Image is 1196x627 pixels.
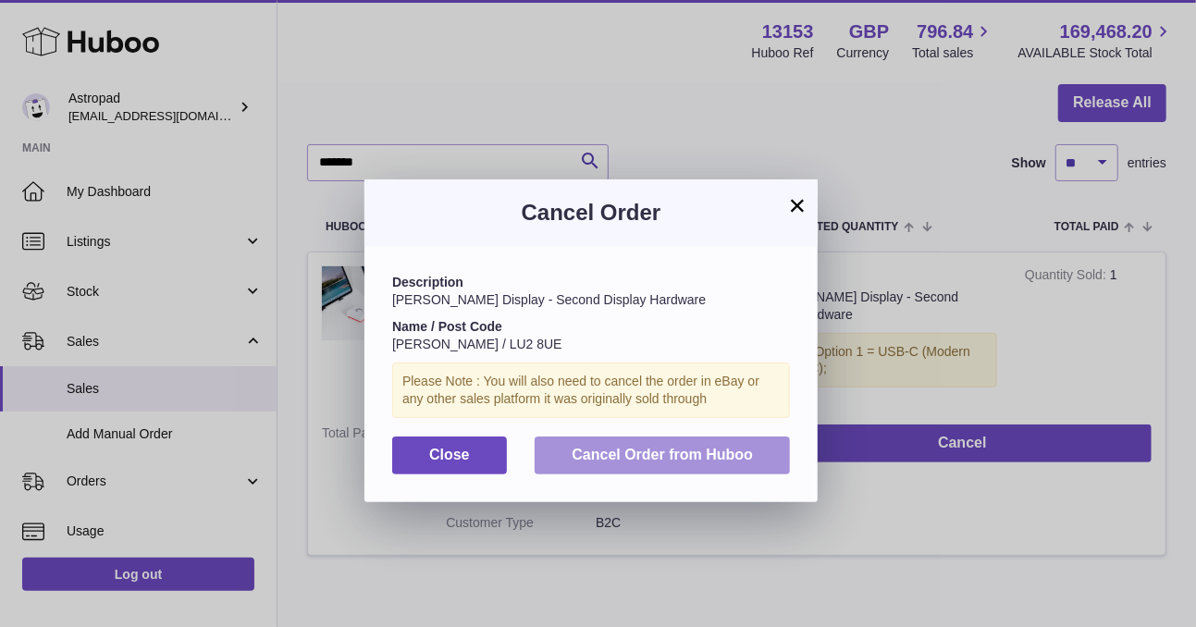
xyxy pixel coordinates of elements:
span: [PERSON_NAME] Display - Second Display Hardware [392,292,706,307]
h3: Cancel Order [392,198,790,227]
span: Close [429,447,470,462]
strong: Description [392,275,463,289]
div: Please Note : You will also need to cancel the order in eBay or any other sales platform it was o... [392,363,790,418]
button: Cancel Order from Huboo [535,436,790,474]
button: × [786,194,808,216]
button: Close [392,436,507,474]
strong: Name / Post Code [392,319,502,334]
span: Cancel Order from Huboo [572,447,753,462]
span: [PERSON_NAME] / LU2 8UE [392,337,562,351]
